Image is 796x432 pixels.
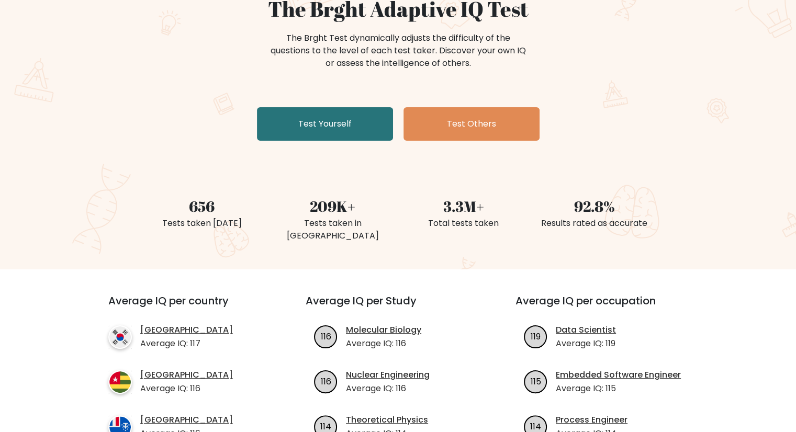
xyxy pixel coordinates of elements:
[140,337,233,350] p: Average IQ: 117
[274,217,392,242] div: Tests taken in [GEOGRAPHIC_DATA]
[140,382,233,395] p: Average IQ: 116
[346,337,421,350] p: Average IQ: 116
[403,107,540,141] a: Test Others
[108,370,132,394] img: country
[140,369,233,381] a: [GEOGRAPHIC_DATA]
[346,324,421,336] a: Molecular Biology
[140,414,233,426] a: [GEOGRAPHIC_DATA]
[267,32,529,70] div: The Brght Test dynamically adjusts the difficulty of the questions to the level of each test take...
[140,324,233,336] a: [GEOGRAPHIC_DATA]
[320,420,331,432] text: 114
[535,217,654,230] div: Results rated as accurate
[108,294,268,320] h3: Average IQ per country
[257,107,393,141] a: Test Yourself
[556,369,681,381] a: Embedded Software Engineer
[531,375,541,387] text: 115
[535,195,654,217] div: 92.8%
[346,414,428,426] a: Theoretical Physics
[556,382,681,395] p: Average IQ: 115
[321,375,331,387] text: 116
[108,325,132,349] img: country
[143,217,261,230] div: Tests taken [DATE]
[306,294,490,320] h3: Average IQ per Study
[143,195,261,217] div: 656
[405,217,523,230] div: Total tests taken
[556,414,627,426] a: Process Engineer
[405,195,523,217] div: 3.3M+
[531,330,541,342] text: 119
[346,382,430,395] p: Average IQ: 116
[530,420,541,432] text: 114
[556,324,616,336] a: Data Scientist
[515,294,700,320] h3: Average IQ per occupation
[274,195,392,217] div: 209K+
[321,330,331,342] text: 116
[556,337,616,350] p: Average IQ: 119
[346,369,430,381] a: Nuclear Engineering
